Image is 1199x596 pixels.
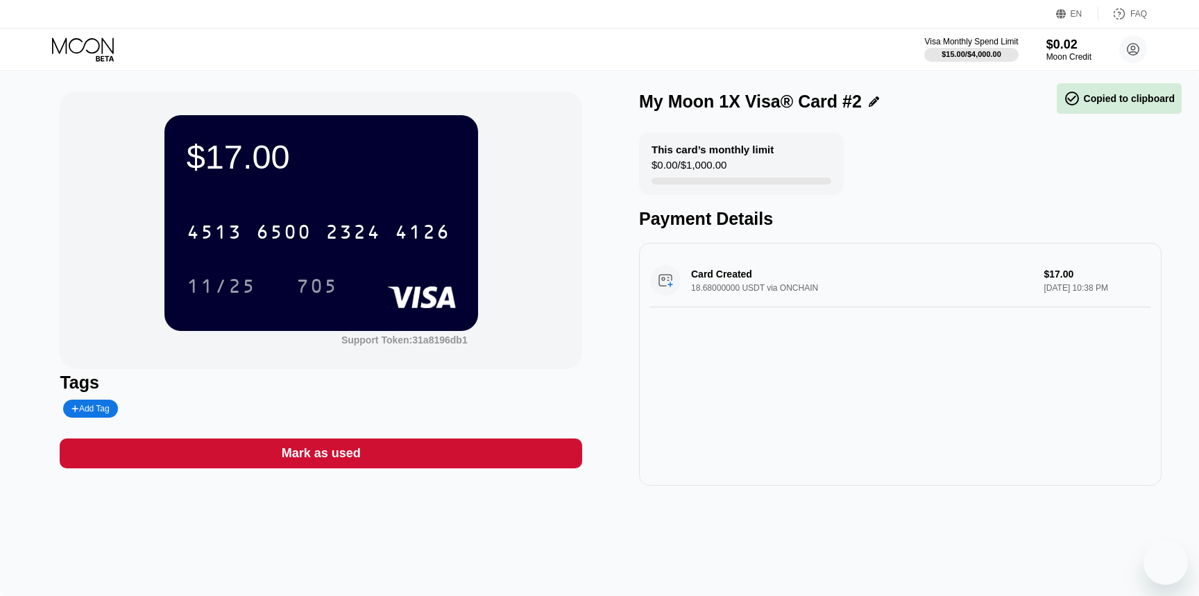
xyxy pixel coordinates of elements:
[1046,52,1091,62] div: Moon Credit
[652,144,774,155] div: This card’s monthly limit
[1046,37,1091,52] div: $0.02
[1064,90,1175,107] div: Copied to clipboard
[187,137,456,176] div: $17.00
[1046,37,1091,62] div: $0.02Moon Credit
[286,269,348,303] div: 705
[1098,7,1147,21] div: FAQ
[63,400,117,418] div: Add Tag
[187,223,242,245] div: 4513
[1143,540,1188,585] iframe: Button to launch messaging window
[652,159,726,178] div: $0.00 / $1,000.00
[187,277,256,299] div: 11/25
[256,223,312,245] div: 6500
[395,223,450,245] div: 4126
[639,209,1162,229] div: Payment Details
[60,439,582,468] div: Mark as used
[1130,9,1147,19] div: FAQ
[282,445,361,461] div: Mark as used
[60,373,582,393] div: Tags
[296,277,338,299] div: 705
[341,334,468,346] div: Support Token:31a8196db1
[71,404,109,414] div: Add Tag
[1064,90,1080,107] span: 
[325,223,381,245] div: 2324
[924,37,1018,46] div: Visa Monthly Spend Limit
[639,92,862,112] div: My Moon 1X Visa® Card #2
[924,37,1018,62] div: Visa Monthly Spend Limit$15.00/$4,000.00
[176,269,266,303] div: 11/25
[1071,9,1082,19] div: EN
[178,214,459,249] div: 4513650023244126
[942,50,1001,58] div: $15.00 / $4,000.00
[1056,7,1098,21] div: EN
[341,334,468,346] div: Support Token: 31a8196db1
